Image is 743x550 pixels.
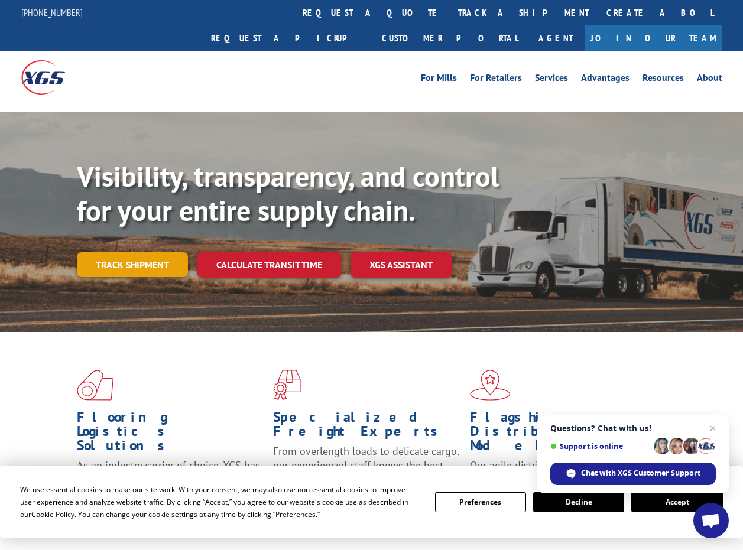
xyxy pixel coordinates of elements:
[631,492,722,512] button: Accept
[550,424,716,433] span: Questions? Chat with us!
[21,6,83,18] a: [PHONE_NUMBER]
[470,73,522,86] a: For Retailers
[643,73,684,86] a: Resources
[585,25,722,51] a: Join Our Team
[275,509,316,519] span: Preferences
[470,370,511,401] img: xgs-icon-flagship-distribution-model-red
[20,483,420,520] div: We use essential cookies to make our site work. With your consent, we may also use non-essential ...
[697,73,722,86] a: About
[373,25,527,51] a: Customer Portal
[77,370,113,401] img: xgs-icon-total-supply-chain-intelligence-red
[351,252,452,278] a: XGS ASSISTANT
[77,458,260,500] span: As an industry carrier of choice, XGS has brought innovation and dedication to flooring logistics...
[706,421,720,435] span: Close chat
[550,463,716,485] div: Chat with XGS Customer Support
[693,503,729,538] div: Open chat
[31,509,74,519] span: Cookie Policy
[273,444,460,497] p: From overlength loads to delicate cargo, our experienced staff knows the best way to move your fr...
[470,410,657,458] h1: Flagship Distribution Model
[533,492,624,512] button: Decline
[581,73,630,86] a: Advantages
[581,468,700,479] span: Chat with XGS Customer Support
[197,252,341,278] a: Calculate transit time
[77,410,264,458] h1: Flooring Logistics Solutions
[535,73,568,86] a: Services
[77,158,499,229] b: Visibility, transparency, and control for your entire supply chain.
[273,410,460,444] h1: Specialized Freight Experts
[470,458,655,500] span: Our agile distribution network gives you nationwide inventory management on demand.
[421,73,457,86] a: For Mills
[550,442,650,451] span: Support is online
[435,492,526,512] button: Preferences
[77,252,188,277] a: Track shipment
[273,370,301,401] img: xgs-icon-focused-on-flooring-red
[202,25,373,51] a: Request a pickup
[527,25,585,51] a: Agent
